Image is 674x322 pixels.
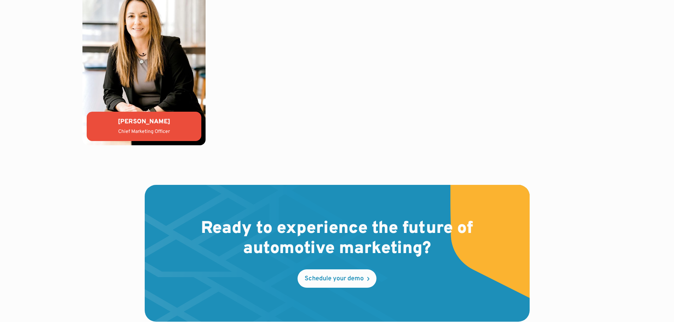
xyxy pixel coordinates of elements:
a: Schedule your demo [298,269,376,288]
div: Chief Marketing Officer [92,128,196,135]
h2: Ready to experience the future of automotive marketing? [190,219,484,259]
div: [PERSON_NAME] [92,117,196,126]
div: Schedule your demo [305,276,364,282]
